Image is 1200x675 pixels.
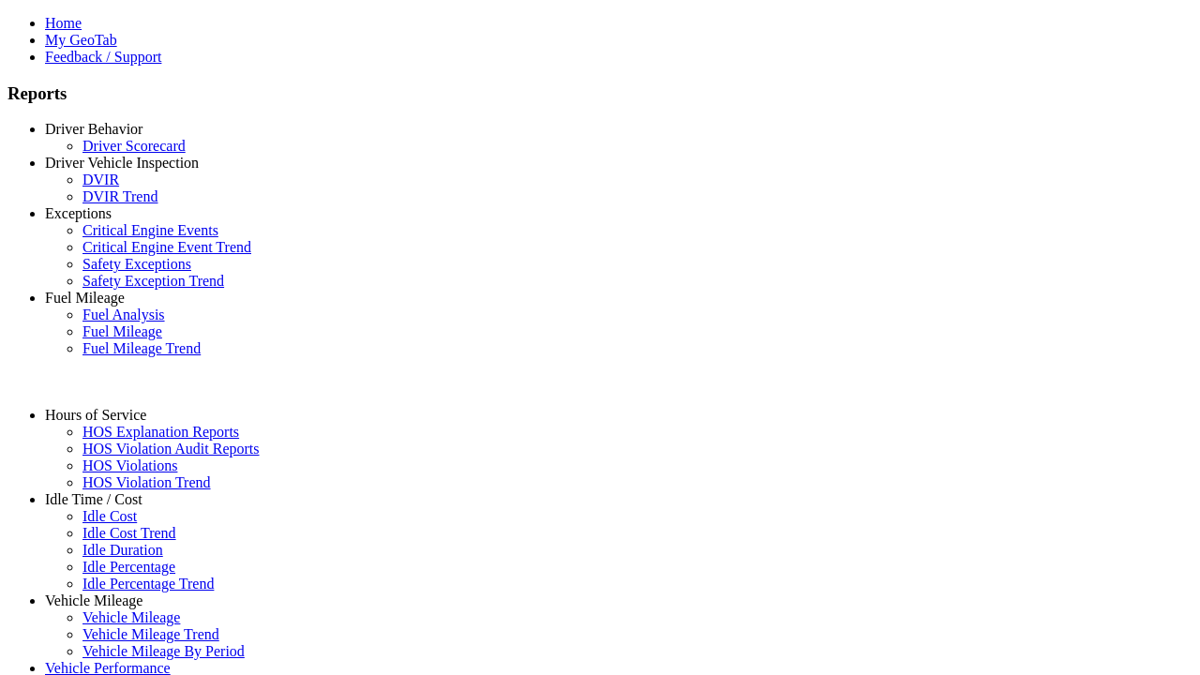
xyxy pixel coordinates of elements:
a: Idle Cost Trend [82,525,176,541]
a: Fuel Mileage [45,290,125,306]
a: DVIR [82,172,119,187]
a: Driver Vehicle Inspection [45,155,199,171]
a: Feedback / Support [45,49,161,65]
a: Critical Engine Event Trend [82,239,251,255]
a: My GeoTab [45,32,117,48]
a: Vehicle Mileage [82,609,180,625]
a: Safety Exception Trend [82,273,224,289]
a: Idle Cost [82,508,137,524]
a: Driver Scorecard [82,138,186,154]
a: Home [45,15,82,31]
h3: Reports [7,83,1192,104]
a: HOS Violations [82,457,177,473]
a: Critical Engine Events [82,222,218,238]
a: Fuel Analysis [82,307,165,322]
a: Idle Duration [82,542,163,558]
a: Fuel Mileage Trend [82,340,201,356]
a: Hours of Service [45,407,146,423]
a: Idle Percentage [82,559,175,575]
a: Driver Behavior [45,121,142,137]
a: HOS Violation Trend [82,474,211,490]
a: Safety Exceptions [82,256,191,272]
a: HOS Violation Audit Reports [82,441,260,457]
a: Idle Percentage Trend [82,576,214,592]
a: DVIR Trend [82,188,157,204]
a: HOS Explanation Reports [82,424,239,440]
a: Vehicle Mileage Trend [82,626,219,642]
a: Vehicle Mileage [45,592,142,608]
a: Fuel Mileage [82,323,162,339]
a: Idle Time / Cost [45,491,142,507]
a: Vehicle Mileage By Period [82,643,245,659]
a: Exceptions [45,205,112,221]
